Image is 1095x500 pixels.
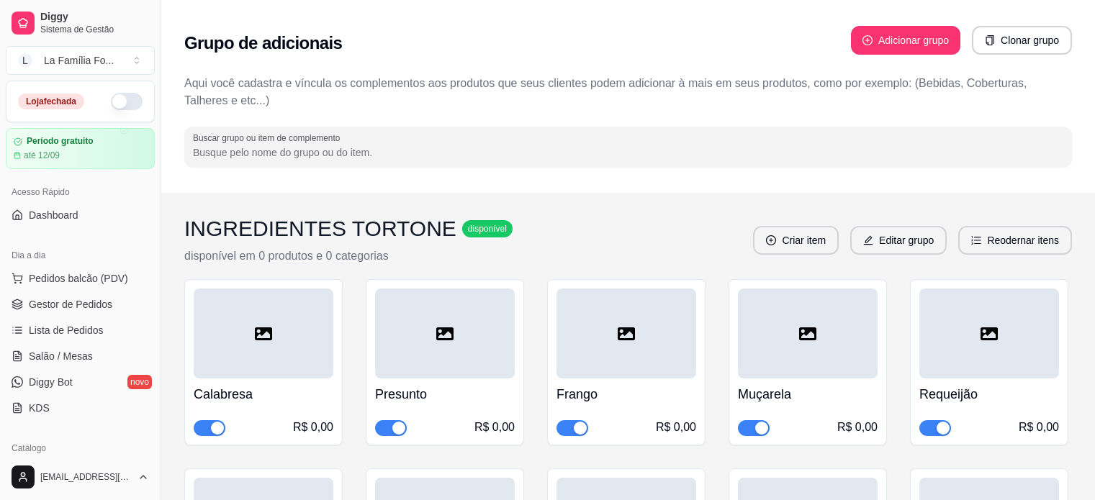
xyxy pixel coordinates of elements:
div: La Família Fo ... [44,53,114,68]
button: editEditar grupo [850,226,947,255]
span: Diggy Bot [29,375,73,389]
h4: Presunto [375,384,515,404]
button: Pedidos balcão (PDV) [6,267,155,290]
span: Sistema de Gestão [40,24,149,35]
span: Gestor de Pedidos [29,297,112,312]
div: Dia a dia [6,244,155,267]
button: Alterar Status [111,93,143,110]
button: plus-circleAdicionar grupo [851,26,960,55]
a: Gestor de Pedidos [6,293,155,316]
button: copyClonar grupo [972,26,1072,55]
h4: Frango [556,384,696,404]
div: R$ 0,00 [293,419,333,436]
div: Acesso Rápido [6,181,155,204]
span: Diggy [40,11,149,24]
span: KDS [29,401,50,415]
span: disponível [465,223,510,235]
input: Buscar grupo ou item de complemento [193,145,1063,160]
a: Diggy Botnovo [6,371,155,394]
div: Catálogo [6,437,155,460]
label: Buscar grupo ou item de complemento [193,132,345,144]
a: Lista de Pedidos [6,319,155,342]
h3: INGREDIENTES TORTONE [184,216,456,242]
span: Dashboard [29,208,78,222]
h4: Requeijão [919,384,1059,404]
h2: Grupo de adicionais [184,32,342,55]
div: R$ 0,00 [1019,419,1059,436]
span: ordered-list [971,235,981,245]
div: R$ 0,00 [656,419,696,436]
a: Salão / Mesas [6,345,155,368]
article: até 12/09 [24,150,60,161]
h4: Calabresa [194,384,333,404]
p: disponível em 0 produtos e 0 categorias [184,247,513,265]
button: ordered-listReodernar itens [958,226,1072,255]
div: R$ 0,00 [837,419,878,436]
span: Lista de Pedidos [29,323,104,337]
button: [EMAIL_ADDRESS][DOMAIN_NAME] [6,460,155,494]
div: R$ 0,00 [474,419,515,436]
h4: Muçarela [738,384,878,404]
span: edit [863,235,873,245]
article: Período gratuito [27,136,94,147]
p: Aqui você cadastra e víncula os complementos aos produtos que seus clientes podem adicionar à mai... [184,75,1072,109]
div: Loja fechada [18,94,84,109]
span: copy [985,35,995,45]
span: plus-circle [766,235,776,245]
a: DiggySistema de Gestão [6,6,155,40]
a: KDS [6,396,155,419]
span: plus-circle [862,35,873,45]
span: Salão / Mesas [29,349,93,363]
button: Select a team [6,46,155,75]
span: Pedidos balcão (PDV) [29,271,128,286]
a: Período gratuitoaté 12/09 [6,128,155,169]
button: plus-circleCriar item [753,226,839,255]
span: [EMAIL_ADDRESS][DOMAIN_NAME] [40,471,132,483]
a: Dashboard [6,204,155,227]
span: L [18,53,32,68]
